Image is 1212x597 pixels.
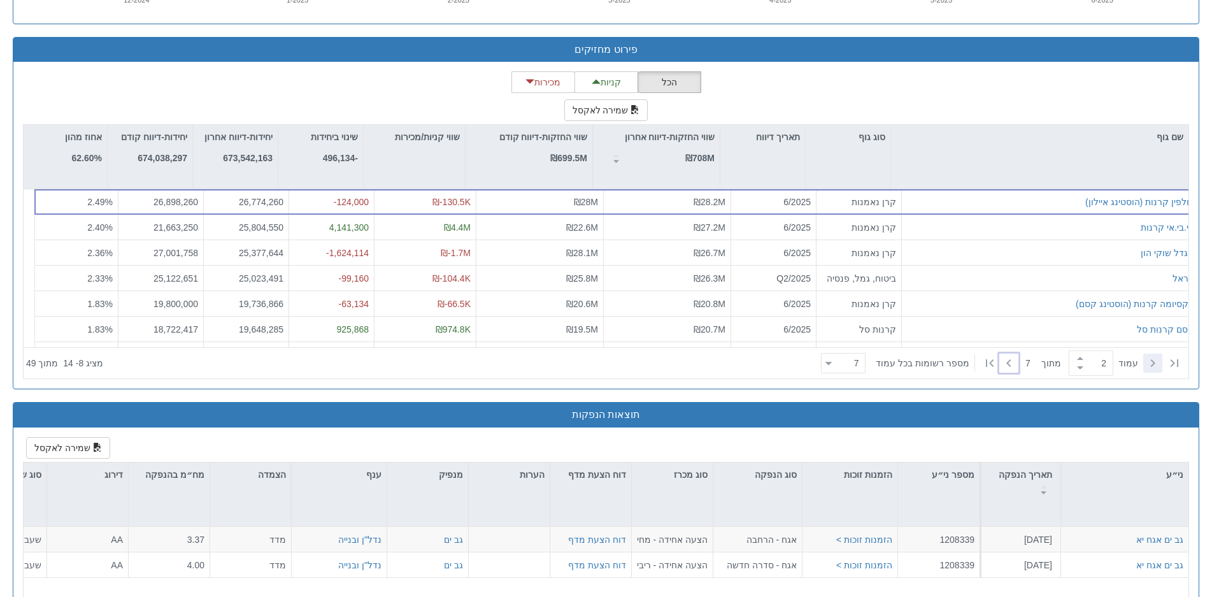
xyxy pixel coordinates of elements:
button: הראל [1173,272,1194,285]
div: הצעה אחידה - מחיר [637,533,708,546]
span: ₪28.2M [694,197,725,207]
div: 2.49 % [40,196,113,208]
div: שם גוף [891,125,1188,149]
strong: ₪708M [685,153,715,163]
div: [DATE] [985,533,1052,546]
div: 4,141,300 [294,221,369,234]
button: מגדל שוקי הון [1141,247,1194,259]
span: ‏מספר רשומות בכל עמוד [876,357,969,370]
div: Q2/2025 [736,272,811,285]
div: ביטוח, גמל, פנסיה [822,272,896,285]
div: ‏ מתוך [816,349,1186,377]
div: -124,000 [294,196,369,208]
button: הזמנות זוכות > [836,559,892,572]
div: 2.40 % [40,221,113,234]
div: מח״מ בהנפקה [129,463,210,501]
div: אגח - סדרה חדשה [718,559,797,572]
span: ₪19.5M [566,324,598,334]
p: יחידות-דיווח אחרון [204,130,273,144]
button: גב ים אגח יא [1136,559,1183,572]
button: קניות [574,71,638,93]
p: שינוי ביחידות [311,130,358,144]
div: 6/2025 [736,298,811,310]
div: ני״ע [1061,463,1188,487]
div: 2.36 % [40,247,113,259]
div: 6/2025 [736,323,811,336]
div: תאריך דיווח [720,125,805,149]
span: ₪-130.5K [432,197,471,207]
p: שווי החזקות-דיווח קודם [499,130,587,144]
button: גב ים [444,559,463,572]
span: ₪-1.7M [441,248,471,258]
div: AA [52,559,123,572]
div: 26,774,260 [209,196,283,208]
button: גב ים [444,533,463,546]
span: 7 [1025,357,1041,370]
div: -99,160 [294,272,369,285]
div: 925,868 [294,323,369,336]
div: קרנות סל [822,323,896,336]
div: דולפין קרנות (הוסטינג איילון) [1085,196,1194,208]
div: 6/2025 [736,247,811,259]
div: 19,736,866 [209,298,283,310]
button: שמירה לאקסל [564,99,648,121]
span: ₪20.7M [694,324,725,334]
div: קרן נאמנות [822,221,896,234]
div: אגח - הרחבה [718,533,797,546]
span: ‏עמוד [1118,357,1138,370]
div: 21,663,250 [124,221,198,234]
div: מנפיק [387,463,468,487]
div: קרן נאמנות [822,298,896,310]
span: ₪26.7M [694,248,725,258]
div: 1208339 [903,533,974,546]
div: 2.33 % [40,272,113,285]
span: ₪4.4M [444,222,471,233]
div: 19,800,000 [124,298,198,310]
button: אקסיומה קרנות (הוסטינג קסם) [1076,298,1194,310]
button: הזמנות זוכות > [836,533,892,546]
div: ענף [292,463,387,487]
div: AA [52,533,123,546]
div: 3.37 [134,533,204,546]
div: -1,624,114 [294,247,369,259]
div: הערות [469,463,550,487]
span: ₪27.2M [694,222,725,233]
div: 25,804,550 [209,221,283,234]
button: אי.בי.אי קרנות [1141,221,1194,234]
div: קרן נאמנות [822,247,896,259]
div: קרן נאמנות [822,196,896,208]
h3: תוצאות הנפקות [23,409,1189,421]
span: ₪28M [574,197,598,207]
div: 4.00 [134,559,204,572]
div: 19,648,285 [209,323,283,336]
button: שמירה לאקסל [26,437,110,459]
span: ₪25.8M [566,273,598,284]
span: ₪26.3M [694,273,725,284]
div: הזמנות זוכות [802,463,897,487]
div: תאריך הנפקה [981,463,1060,501]
span: ₪22.6M [566,222,598,233]
a: דוח הצעת מדף [568,535,626,545]
div: 6/2025 [736,196,811,208]
button: נדל"ן ובנייה [338,533,381,546]
div: 26,898,260 [124,196,198,208]
div: הצעה אחידה - ריבית [637,559,708,572]
button: נדל"ן ובנייה [338,559,381,572]
strong: 62.60% [72,153,102,163]
p: אחוז מהון [65,130,102,144]
p: יחידות-דיווח קודם [121,130,187,144]
div: 25,122,651 [124,272,198,285]
div: סוג הנפקה [713,463,802,487]
p: שווי החזקות-דיווח אחרון [625,130,715,144]
div: 6/2025 [736,221,811,234]
button: קסם קרנות סל [1137,323,1194,336]
div: הצמדה [210,463,291,487]
span: ₪-66.5K [438,299,471,309]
